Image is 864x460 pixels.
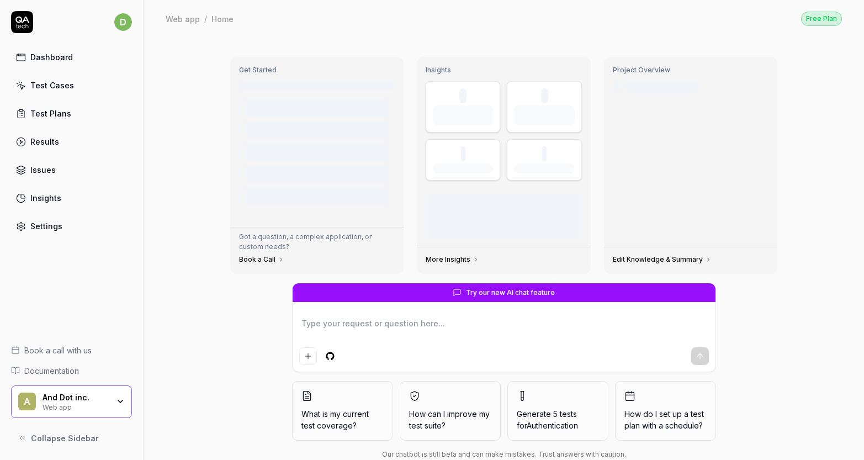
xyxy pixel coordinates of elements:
[114,11,132,33] button: d
[615,381,716,441] button: How do I set up a test plan with a schedule?
[426,255,479,264] a: More Insights
[11,131,132,152] a: Results
[30,192,61,204] div: Insights
[31,432,99,444] span: Collapse Sidebar
[18,393,36,410] span: A
[801,11,842,26] a: Free Plan
[507,381,608,441] button: Generate 5 tests forAuthentication
[11,187,132,209] a: Insights
[409,408,491,431] span: How can I improve my test suite?
[30,220,62,232] div: Settings
[292,381,393,441] button: What is my current test coverage?
[299,347,317,365] button: Add attachment
[613,66,769,75] h3: Project Overview
[24,345,92,356] span: Book a call with us
[466,288,555,298] span: Try our new AI chat feature
[11,215,132,237] a: Settings
[400,381,501,441] button: How can I improve my test suite?
[11,75,132,96] a: Test Cases
[24,365,79,377] span: Documentation
[541,88,548,103] div: 0
[204,13,207,24] div: /
[239,232,395,252] p: Got a question, a complex application, or custom needs?
[461,146,465,161] div: -
[613,255,712,264] a: Edit Knowledge & Summary
[11,385,132,419] button: AAnd Dot inc.Web app
[30,51,73,63] div: Dashboard
[166,13,200,24] div: Web app
[626,81,700,93] div: Last crawled [DATE]
[211,13,234,24] div: Home
[517,409,578,430] span: Generate 5 tests for Authentication
[514,163,574,173] div: Avg Duration
[11,345,132,356] a: Book a call with us
[433,163,493,173] div: Success Rate
[11,365,132,377] a: Documentation
[514,105,574,125] div: Test Cases (enabled)
[11,427,132,449] button: Collapse Sidebar
[114,13,132,31] span: d
[239,255,284,264] a: Book a Call
[292,450,716,459] div: Our chatbot is still beta and can make mistakes. Trust answers with caution.
[624,408,707,431] span: How do I set up a test plan with a schedule?
[11,46,132,68] a: Dashboard
[459,88,467,103] div: 0
[433,105,493,125] div: Test Executions (last 30 days)
[30,80,74,91] div: Test Cases
[30,164,56,176] div: Issues
[426,66,582,75] h3: Insights
[43,393,109,403] div: And Dot inc.
[43,402,109,411] div: Web app
[801,12,842,26] div: Free Plan
[301,408,384,431] span: What is my current test coverage?
[11,159,132,181] a: Issues
[239,66,395,75] h3: Get Started
[11,103,132,124] a: Test Plans
[30,108,71,119] div: Test Plans
[30,136,59,147] div: Results
[542,146,547,161] div: -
